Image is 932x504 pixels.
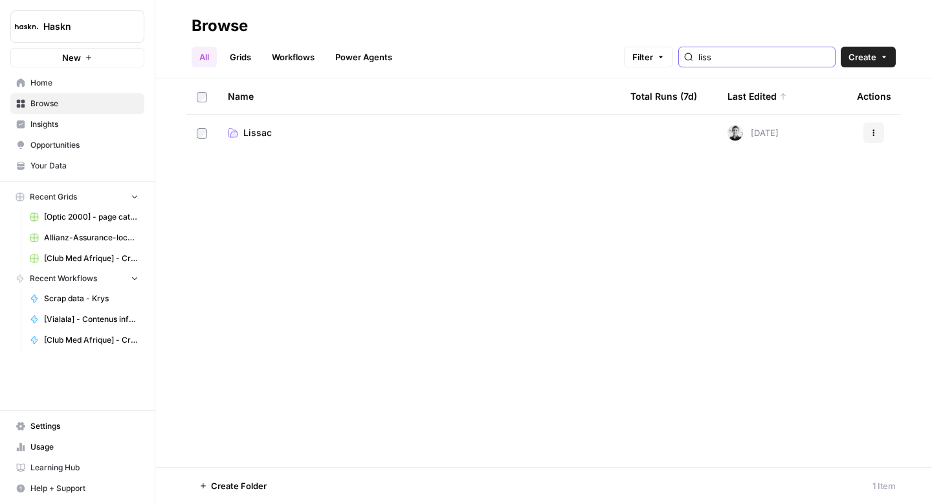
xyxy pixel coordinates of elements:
[24,309,144,330] a: [Vialala] - Contenus informationnels avec FAQ
[10,155,144,176] a: Your Data
[727,125,779,141] div: [DATE]
[10,135,144,155] a: Opportunities
[30,441,139,453] span: Usage
[10,437,144,457] a: Usage
[30,462,139,474] span: Learning Hub
[44,211,139,223] span: [Optic 2000] - page catégorie + article de blog
[727,125,743,141] img: 5iwot33yo0fowbxplqtedoh7j1jy
[62,51,81,64] span: New
[192,47,217,67] a: All
[30,119,139,130] span: Insights
[30,483,139,494] span: Help + Support
[10,93,144,114] a: Browse
[30,191,77,203] span: Recent Grids
[44,334,139,346] span: [Club Med Afrique] - Création + FAQ
[264,47,322,67] a: Workflows
[10,478,144,499] button: Help + Support
[24,288,144,309] a: Scrap data - Krys
[727,78,787,114] div: Last Edited
[30,77,139,89] span: Home
[222,47,259,67] a: Grids
[10,48,144,67] button: New
[30,273,97,284] span: Recent Workflows
[10,114,144,135] a: Insights
[44,314,139,325] span: [Vialala] - Contenus informationnels avec FAQ
[624,47,673,67] button: Filter
[872,479,896,492] div: 1 Item
[30,139,139,151] span: Opportunities
[44,253,139,264] span: [Club Med Afrique] - Création & Optimisation + FAQ
[10,10,144,43] button: Workspace: Haskn
[10,416,144,437] a: Settings
[857,78,891,114] div: Actions
[30,98,139,109] span: Browse
[24,207,144,227] a: [Optic 2000] - page catégorie + article de blog
[849,51,876,63] span: Create
[10,73,144,93] a: Home
[44,293,139,304] span: Scrap data - Krys
[630,78,697,114] div: Total Runs (7d)
[192,475,274,496] button: Create Folder
[327,47,400,67] a: Power Agents
[632,51,653,63] span: Filter
[10,187,144,207] button: Recent Grids
[10,269,144,288] button: Recent Workflows
[30,420,139,432] span: Settings
[24,330,144,350] a: [Club Med Afrique] - Création + FAQ
[698,51,830,63] input: Search
[30,160,139,172] span: Your Data
[24,248,144,269] a: [Club Med Afrique] - Création & Optimisation + FAQ
[24,227,144,248] a: Allianz-Assurance-local v2 Grid
[211,479,267,492] span: Create Folder
[15,15,38,38] img: Haskn Logo
[228,126,610,139] a: Lissac
[10,457,144,478] a: Learning Hub
[44,232,139,244] span: Allianz-Assurance-local v2 Grid
[841,47,896,67] button: Create
[243,126,272,139] span: Lissac
[43,20,122,33] span: Haskn
[192,16,248,36] div: Browse
[228,78,610,114] div: Name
